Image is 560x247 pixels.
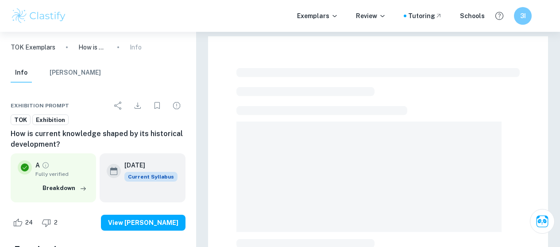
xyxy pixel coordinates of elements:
span: 24 [20,218,38,227]
p: Review [356,11,386,21]
div: Report issue [168,97,185,114]
a: Grade fully verified [42,161,50,169]
button: Info [11,63,32,83]
h6: [DATE] [124,160,170,170]
a: Exhibition [32,114,69,125]
h6: How is current knowledge shaped by its historical development? [11,129,185,150]
div: Share [109,97,127,114]
button: 3I [514,7,532,25]
span: TOK [11,116,30,125]
div: Dislike [39,216,62,230]
div: Like [11,216,38,230]
a: Schools [460,11,485,21]
button: Breakdown [40,182,89,195]
a: TOK [11,114,31,125]
button: Ask Clai [530,209,555,234]
span: Exhibition Prompt [11,102,69,110]
span: Current Syllabus [124,172,178,182]
p: Info [130,42,142,52]
h6: 3I [518,11,528,21]
div: Bookmark [148,97,166,114]
img: Clastify logo [11,7,67,25]
a: Tutoring [408,11,442,21]
p: How is current knowledge shaped by its historical development? [78,42,107,52]
button: View [PERSON_NAME] [101,215,185,231]
div: Download [129,97,147,114]
span: Exhibition [33,116,68,125]
span: 2 [49,218,62,227]
p: Exemplars [297,11,338,21]
a: TOK Exemplars [11,42,55,52]
button: [PERSON_NAME] [50,63,101,83]
div: This exemplar is based on the current syllabus. Feel free to refer to it for inspiration/ideas wh... [124,172,178,182]
span: Fully verified [35,170,89,178]
p: A [35,160,40,170]
button: Help and Feedback [492,8,507,23]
